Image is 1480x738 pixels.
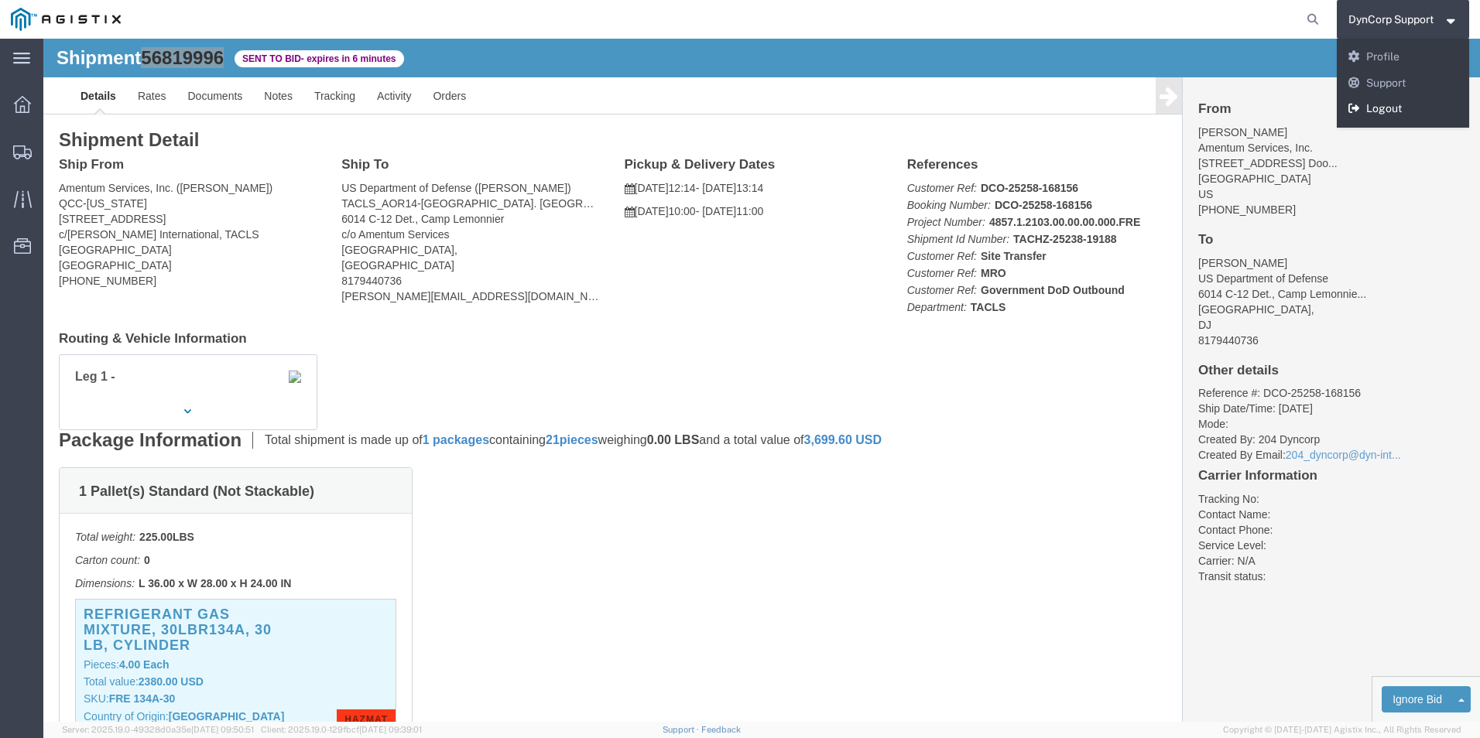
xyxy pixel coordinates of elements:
span: [DATE] 09:39:01 [359,725,422,734]
span: DynCorp Support [1348,11,1434,28]
span: Server: 2025.19.0-49328d0a35e [62,725,254,734]
img: logo [11,8,121,31]
a: Support [1337,70,1470,97]
span: Client: 2025.19.0-129fbcf [261,725,422,734]
a: Profile [1337,44,1470,70]
span: Copyright © [DATE]-[DATE] Agistix Inc., All Rights Reserved [1223,723,1461,736]
a: Feedback [701,725,741,734]
iframe: FS Legacy Container [43,39,1480,722]
a: Logout [1337,96,1470,122]
a: Support [663,725,701,734]
span: [DATE] 09:50:51 [191,725,254,734]
button: DynCorp Support [1348,10,1459,29]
